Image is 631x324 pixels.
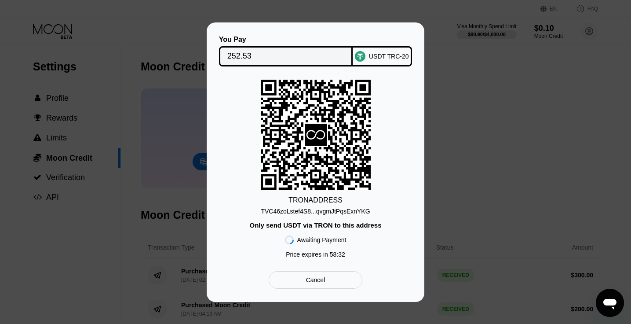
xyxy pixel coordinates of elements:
div: Price expires in [286,251,345,258]
div: You Pay [219,36,353,44]
div: Awaiting Payment [297,236,347,243]
div: You PayUSDT TRC-20 [220,36,411,66]
div: TVC46zoLstef4S8...qvgmJtPqsExnYKG [261,204,370,215]
div: USDT TRC-20 [369,53,409,60]
span: 58 : 32 [330,251,345,258]
div: TVC46zoLstef4S8...qvgmJtPqsExnYKG [261,208,370,215]
div: Only send USDT via TRON to this address [249,221,381,229]
iframe: Button to launch messaging window [596,289,624,317]
div: Cancel [306,276,325,284]
div: Cancel [269,271,362,289]
div: TRON ADDRESS [288,196,343,204]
